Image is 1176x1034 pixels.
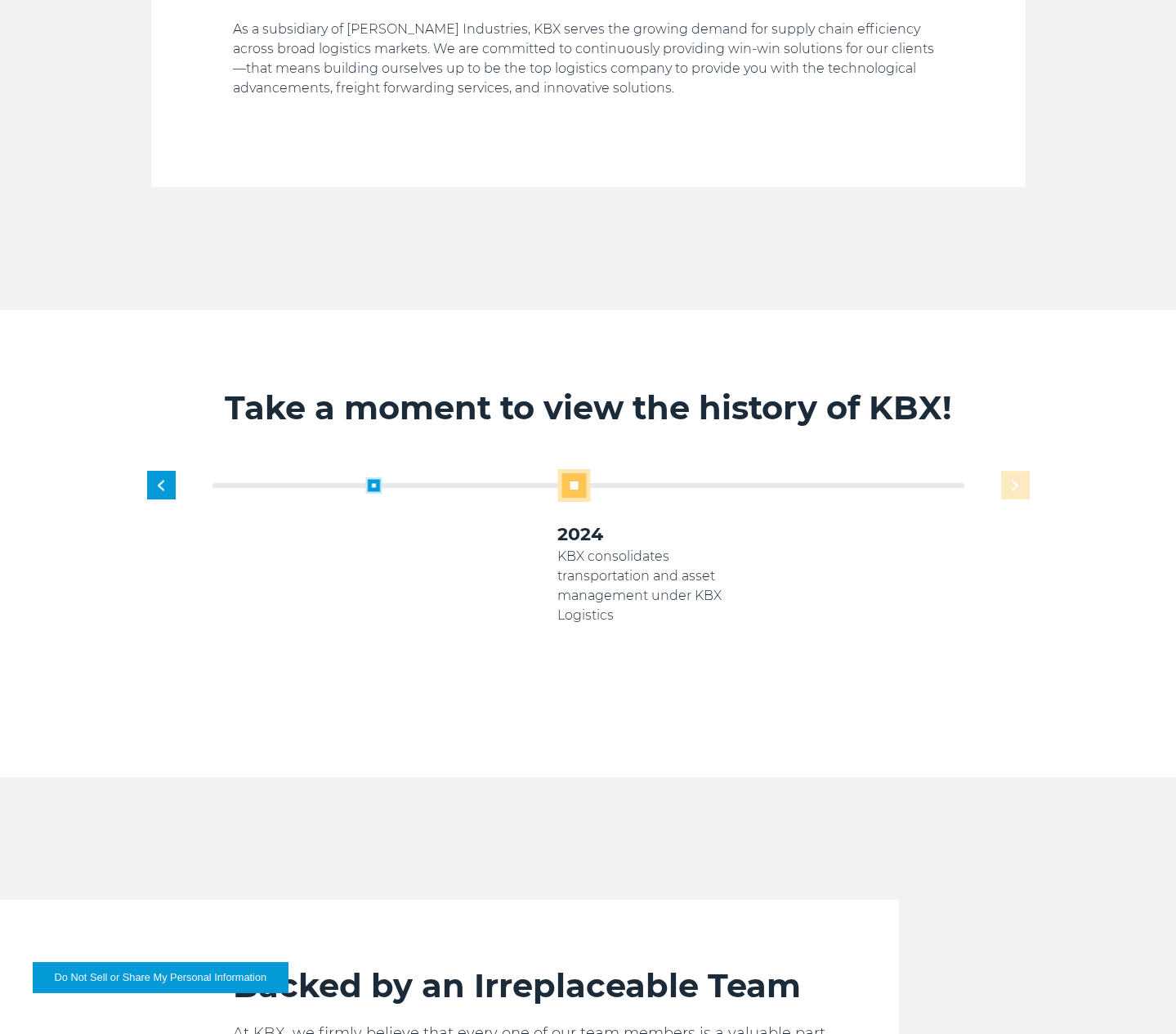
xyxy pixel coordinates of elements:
h2: Backed by an Irreplaceable Team [233,965,834,1006]
p: As a subsidiary of [PERSON_NAME] Industries, KBX serves the growing demand for supply chain effic... [233,20,944,98]
img: previous slide [158,480,164,490]
h3: 2024 [557,522,749,547]
p: KBX consolidates transportation and asset management under KBX Logistics [557,547,749,625]
button: Do Not Sell or Share My Personal Information [33,962,288,993]
div: Previous slide [147,471,176,499]
h2: Take a moment to view the history of KBX! [86,387,1091,428]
